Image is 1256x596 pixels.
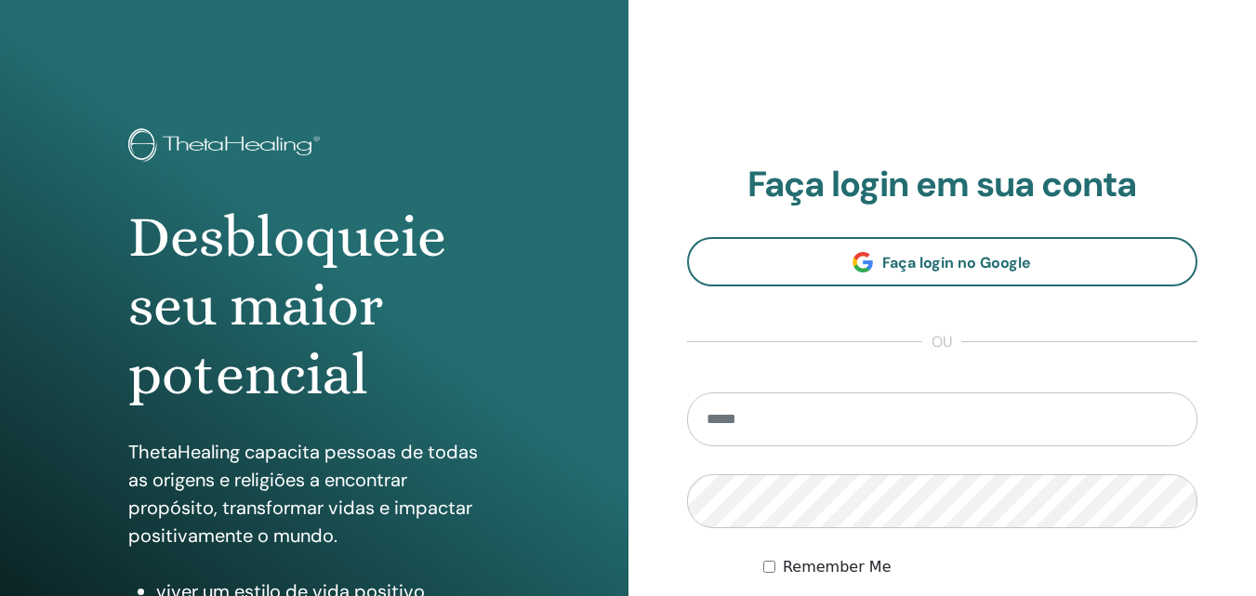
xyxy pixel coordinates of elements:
label: Remember Me [783,556,892,578]
div: Keep me authenticated indefinitely or until I manually logout [763,556,1197,578]
p: ThetaHealing capacita pessoas de todas as origens e religiões a encontrar propósito, transformar ... [128,438,500,550]
h2: Faça login em sua conta [687,164,1198,206]
h1: Desbloqueie seu maior potencial [128,203,500,410]
span: Faça login no Google [882,253,1031,272]
span: ou [922,331,961,353]
a: Faça login no Google [687,237,1198,286]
